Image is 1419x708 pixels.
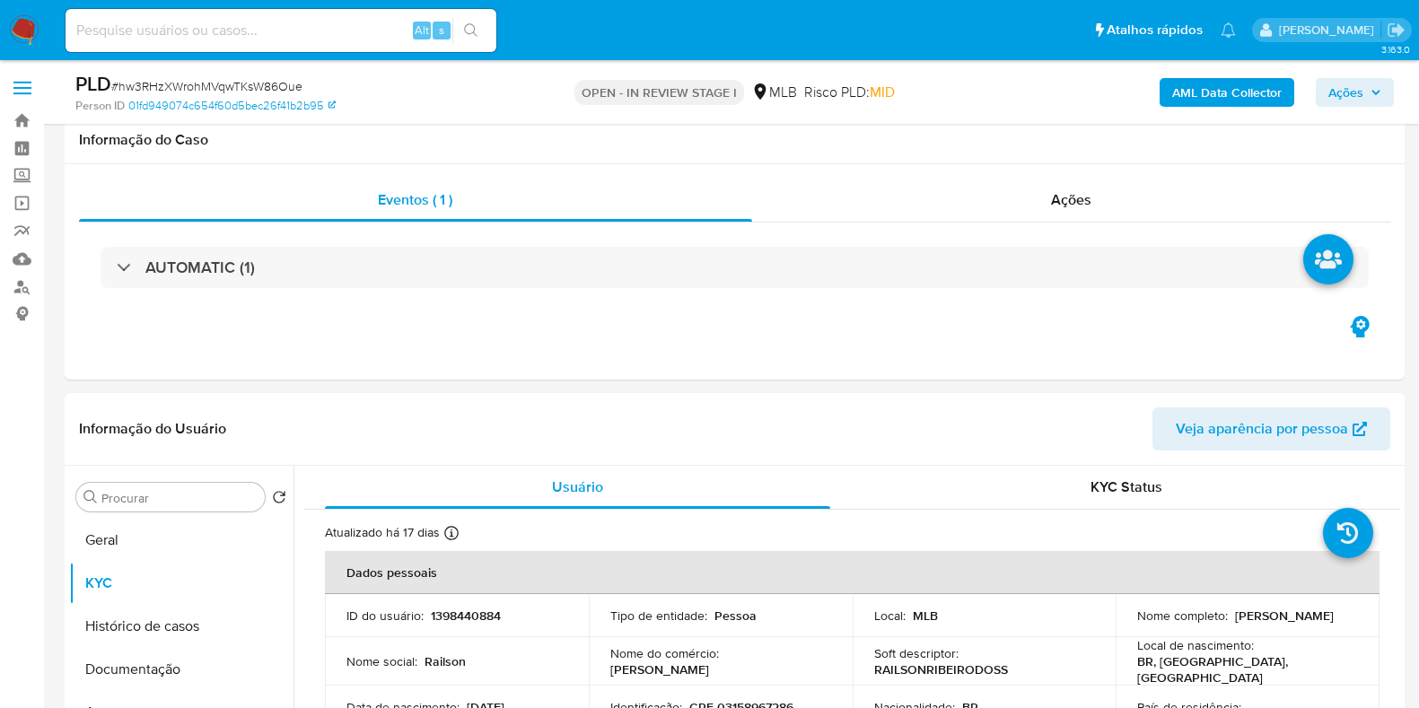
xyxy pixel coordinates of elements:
[75,98,125,114] b: Person ID
[1152,407,1390,450] button: Veja aparência por pessoa
[83,490,98,504] button: Procurar
[346,607,424,624] p: ID do usuário :
[1051,189,1091,210] span: Ações
[1107,21,1203,39] span: Atalhos rápidos
[101,247,1369,288] div: AUTOMATIC (1)
[874,645,959,661] p: Soft descriptor :
[610,661,709,677] p: [PERSON_NAME]
[874,607,906,624] p: Local :
[751,83,797,102] div: MLB
[804,83,895,102] span: Risco PLD:
[325,551,1380,594] th: Dados pessoais
[69,519,293,562] button: Geral
[1091,476,1162,497] span: KYC Status
[874,661,1008,677] p: RAILSONRIBEIRODOSS
[610,607,707,624] p: Tipo de entidade :
[1137,653,1351,686] p: BR, [GEOGRAPHIC_DATA], [GEOGRAPHIC_DATA]
[1160,78,1294,107] button: AML Data Collector
[913,607,938,624] p: MLB
[714,607,757,624] p: Pessoa
[1176,407,1348,450] span: Veja aparência por pessoa
[272,490,286,510] button: Retornar ao pedido padrão
[870,82,895,102] span: MID
[1137,607,1228,624] p: Nome completo :
[431,607,501,624] p: 1398440884
[69,605,293,648] button: Histórico de casos
[79,131,1390,149] h1: Informação do Caso
[1235,607,1334,624] p: [PERSON_NAME]
[1137,637,1254,653] p: Local de nascimento :
[452,18,489,43] button: search-icon
[1328,78,1363,107] span: Ações
[425,653,466,669] p: Railson
[101,490,258,506] input: Procurar
[75,69,111,98] b: PLD
[610,645,719,661] p: Nome do comércio :
[1172,78,1282,107] b: AML Data Collector
[439,22,444,39] span: s
[111,77,302,95] span: # hw3RHzXWrohMVqwTKsW86Oue
[552,476,603,497] span: Usuário
[69,648,293,691] button: Documentação
[1279,22,1380,39] p: viviane.jdasilva@mercadopago.com.br
[415,22,429,39] span: Alt
[128,98,336,114] a: 01fd949074c654f60d5bec26f41b2b95
[66,19,496,42] input: Pesquise usuários ou casos...
[325,524,440,541] p: Atualizado há 17 dias
[79,420,226,438] h1: Informação do Usuário
[1387,21,1406,39] a: Sair
[69,562,293,605] button: KYC
[574,80,744,105] p: OPEN - IN REVIEW STAGE I
[1221,22,1236,38] a: Notificações
[346,653,417,669] p: Nome social :
[1316,78,1394,107] button: Ações
[378,189,452,210] span: Eventos ( 1 )
[145,258,255,277] h3: AUTOMATIC (1)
